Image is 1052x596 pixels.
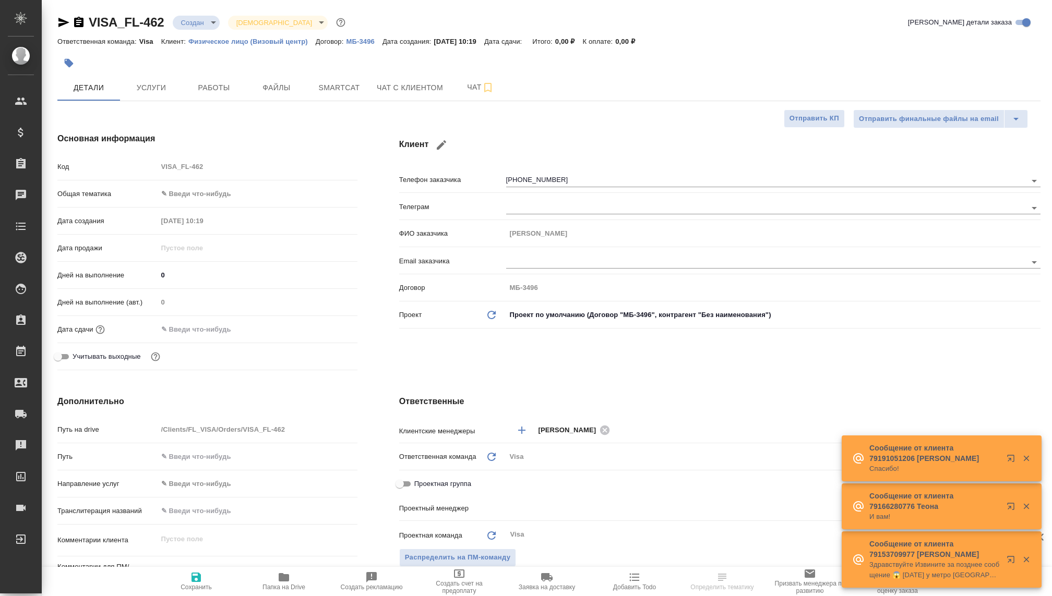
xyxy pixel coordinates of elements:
span: Распределить на ПМ-команду [405,552,511,564]
input: Пустое поле [158,295,357,310]
span: Добавить Todo [613,583,656,591]
svg: Подписаться [482,81,494,94]
button: Открыть в новой вкладке [1000,496,1025,521]
a: МБ-3496 [346,37,382,45]
div: ✎ Введи что-нибудь [158,185,357,203]
button: Создан [178,18,207,27]
input: Пустое поле [158,159,357,174]
div: Проект по умолчанию (Договор "МБ-3496", контрагент "Без наименования") [506,306,1041,324]
button: Open [1027,201,1042,215]
p: Итого: [532,38,555,45]
button: Если добавить услуги и заполнить их объемом, то дата рассчитается автоматически [93,323,107,336]
span: Учитывать выходные [73,351,141,362]
p: К оплате: [583,38,616,45]
span: Папка на Drive [262,583,305,591]
p: Общая тематика [57,189,158,199]
p: 0,00 ₽ [555,38,583,45]
button: Закрыть [1015,555,1037,564]
button: Отправить финальные файлы на email [853,110,1005,128]
input: ✎ Введи что-нибудь [158,322,249,337]
button: Добавить тэг [57,52,80,75]
span: Призвать менеджера по развитию [772,580,847,594]
p: Дней на выполнение (авт.) [57,297,158,308]
button: Выбери, если сб и вс нужно считать рабочими днями для выполнения заказа. [149,350,162,363]
p: Клиентские менеджеры [399,426,506,436]
input: ✎ Введи что-нибудь [158,267,357,283]
h4: Клиент [399,132,1041,157]
span: Чат с клиентом [377,81,443,94]
p: Телефон заказчика [399,175,506,185]
button: Определить тематику [678,567,766,596]
span: Проектная группа [414,479,471,489]
div: Создан [173,16,220,30]
input: ✎ Введи что-нибудь [158,503,357,518]
p: Договор [399,283,506,293]
input: Пустое поле [158,240,249,256]
a: VISA_FL-462 [89,15,164,29]
button: Отправить КП [784,110,845,128]
div: Visa [506,448,1041,466]
button: Скопировать ссылку [73,16,85,29]
p: Телеграм [399,202,506,212]
span: [PERSON_NAME] детали заказа [908,17,1012,28]
p: 0,00 ₽ [615,38,643,45]
p: Путь на drive [57,424,158,435]
p: Ответственная команда: [57,38,139,45]
div: ✎ Введи что-нибудь [158,475,357,493]
p: Дата создания: [382,38,434,45]
span: Создать рекламацию [341,583,403,591]
p: [DATE] 10:19 [434,38,484,45]
button: Open [1035,429,1037,431]
input: Пустое поле [506,280,1041,295]
h4: Ответственные [399,395,1041,408]
p: ФИО заказчика [399,228,506,239]
span: Создать счет на предоплату [422,580,497,594]
input: Пустое поле [506,226,1041,241]
p: Проект [399,310,422,320]
p: Комментарии клиента [57,535,158,545]
p: Договор: [316,38,346,45]
span: [PERSON_NAME] [539,425,603,435]
h4: Дополнительно [57,395,357,408]
div: ✎ Введи что-нибудь [161,479,345,489]
button: Создать счет на предоплату [415,567,503,596]
span: Заявка на доставку [519,583,575,591]
span: Smartcat [314,81,364,94]
p: Физическое лицо (Визовый центр) [188,38,316,45]
button: Создать рекламацию [328,567,415,596]
span: Детали [64,81,114,94]
button: Заявка на доставку [503,567,591,596]
button: Доп статусы указывают на важность/срочность заказа [334,16,348,29]
button: Закрыть [1015,502,1037,511]
div: Создан [228,16,328,30]
button: Закрыть [1015,454,1037,463]
button: Призвать менеджера по развитию [766,567,854,596]
p: Дата создания [57,216,158,226]
span: Определить тематику [690,583,754,591]
p: Здравствуйте Извините за позднее сообщение 😱 [DATE] у метро [GEOGRAPHIC_DATA] можно занести докум... [869,559,1000,580]
span: Работы [189,81,239,94]
span: Отправить финальные файлы на email [859,113,999,125]
p: Сообщение от клиента 79153709977 [PERSON_NAME] [869,539,1000,559]
p: Дней на выполнение [57,270,158,281]
p: МБ-3496 [346,38,382,45]
button: Распределить на ПМ-команду [399,549,517,567]
button: Папка на Drive [240,567,328,596]
p: Visa [139,38,161,45]
p: Email заказчика [399,256,506,266]
p: Спасибо! [869,464,1000,474]
span: Услуги [126,81,176,94]
p: Дата продажи [57,243,158,253]
button: Скопировать ссылку для ЯМессенджера [57,16,70,29]
button: Сохранить [152,567,240,596]
span: Файлы [252,81,302,94]
p: Ответственная команда [399,452,476,462]
div: ✎ Введи что-нибудь [161,189,345,199]
div: split button [853,110,1028,128]
button: Open [1027,255,1042,270]
p: Дата сдачи [57,324,93,335]
p: И вам! [869,512,1000,522]
button: Добавить менеджера [509,418,534,443]
button: Открыть в новой вкладке [1000,549,1025,574]
p: Проектная команда [399,530,462,541]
